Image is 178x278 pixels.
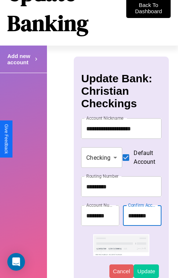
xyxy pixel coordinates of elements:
[4,124,9,154] div: Give Feedback
[81,147,122,168] div: Checking
[109,264,134,278] button: Cancel
[86,173,119,179] label: Routing Number
[134,149,155,166] span: Default Account
[134,264,159,278] button: Update
[86,202,116,208] label: Account Number
[81,72,161,110] h3: Update Bank: Christian Checkings
[7,253,25,271] div: Open Intercom Messenger
[86,115,124,121] label: Account Nickname
[7,53,33,65] h4: Add new account
[128,202,157,208] label: Confirm Account Number
[93,234,149,256] img: check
